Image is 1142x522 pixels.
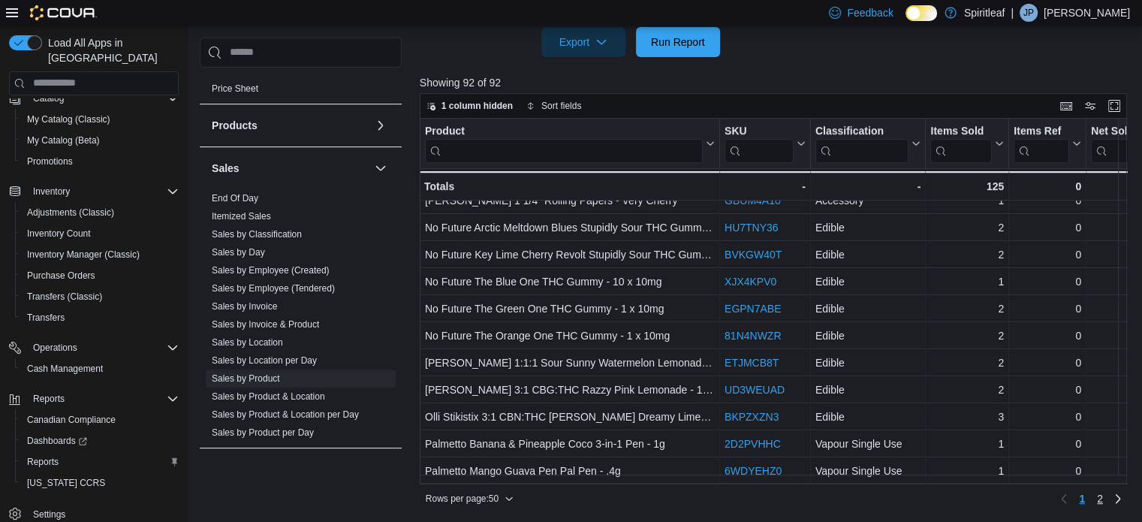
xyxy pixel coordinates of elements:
a: Canadian Compliance [21,411,122,429]
a: My Catalog (Beta) [21,131,106,149]
button: Product [425,124,715,162]
a: Sales by Product per Day [212,427,314,438]
div: Palmetto Mango Guava Pen Pal Pen - .4g [425,462,715,480]
div: 0 [1014,408,1081,426]
div: 0 [1014,462,1081,480]
button: Inventory Manager (Classic) [15,244,185,265]
span: 1 [1079,491,1085,506]
a: EGPN7ABE [725,303,781,315]
div: 0 [1014,381,1081,399]
div: Classification [815,124,909,138]
span: Sales by Location per Day [212,355,317,367]
span: Sales by Product & Location per Day [212,409,359,421]
span: Inventory [27,183,179,201]
button: Rows per page:50 [420,490,520,508]
div: - [725,177,806,195]
div: 1 [930,462,1004,480]
span: End Of Day [212,192,258,204]
button: Previous page [1055,490,1073,508]
div: Product [425,124,703,162]
div: 2 [930,246,1004,264]
div: 3 [930,408,1004,426]
button: 1 column hidden [420,97,519,115]
div: 0 [1014,354,1081,372]
div: Items Sold [930,124,992,138]
div: Vapour Single Use [815,435,921,453]
a: Sales by Location per Day [212,355,317,366]
span: Reports [27,456,59,468]
h3: Products [212,118,258,133]
span: Sales by Location [212,336,283,349]
a: Dashboards [15,430,185,451]
div: 0 [1014,192,1081,210]
button: Sales [372,159,390,177]
a: 6WDYEHZ0 [725,465,782,477]
div: Sales [200,189,402,448]
nav: Pagination for preceding grid [1055,487,1127,511]
div: Edible [815,246,921,264]
div: 0 [1014,300,1081,318]
div: Vapour Single Use [815,462,921,480]
div: 2 [930,354,1004,372]
a: Sales by Classification [212,229,302,240]
span: Cash Management [27,363,103,375]
a: UD3WEUAD [725,384,785,396]
div: 0 [1014,327,1081,345]
h3: Sales [212,161,240,176]
p: [PERSON_NAME] [1044,4,1130,22]
div: Items Ref [1014,124,1069,162]
button: Purchase Orders [15,265,185,286]
span: Dashboards [21,432,179,450]
div: 0 [1014,273,1081,291]
span: Sort fields [541,100,581,112]
div: No Future Arctic Meltdown Blues Stupidly Sour THC Gummy - 1 x 10mg [425,219,715,237]
button: Catalog [3,88,185,109]
div: 0 [1014,219,1081,237]
div: [PERSON_NAME] 1:1:1 Sour Sunny Watermelon Lemonade - 1 x 10:10:10mg [425,354,715,372]
a: GBUM4A10 [725,195,781,207]
button: Reports [27,390,71,408]
span: Transfers (Classic) [21,288,179,306]
div: 2 [930,300,1004,318]
a: Cash Management [21,360,109,378]
span: Sales by Invoice [212,300,277,312]
a: Price Sheet [212,83,258,94]
a: Sales by Product & Location per Day [212,409,359,420]
span: Sales by Product per Day [212,427,314,439]
button: Keyboard shortcuts [1057,97,1075,115]
div: Edible [815,327,921,345]
span: My Catalog (Classic) [27,113,110,125]
span: Transfers [27,312,65,324]
span: My Catalog (Beta) [21,131,179,149]
a: Sales by Invoice & Product [212,319,319,330]
span: Sales by Day [212,246,265,258]
a: Sales by Employee (Tendered) [212,283,335,294]
div: SKU [725,124,794,138]
a: Inventory Count [21,225,97,243]
a: End Of Day [212,193,258,204]
button: Items Ref [1014,124,1081,162]
span: Transfers (Classic) [27,291,102,303]
a: Dashboards [21,432,93,450]
div: 2 [930,219,1004,237]
span: My Catalog (Beta) [27,134,100,146]
span: Inventory Manager (Classic) [21,246,179,264]
span: Rows per page : 50 [426,493,499,505]
div: Jean Paul A [1020,4,1038,22]
button: Run Report [636,27,720,57]
span: Sales by Classification [212,228,302,240]
button: Pricing [372,50,390,68]
div: Pricing [200,80,402,104]
a: BKPZXZN3 [725,411,779,423]
div: [PERSON_NAME] 1 1/4" Rolling Papers - Very Cherry [425,192,715,210]
span: Transfers [21,309,179,327]
button: Sort fields [520,97,587,115]
a: Transfers (Classic) [21,288,108,306]
a: Transfers [21,309,71,327]
span: Inventory Manager (Classic) [27,249,140,261]
button: Operations [27,339,83,357]
button: Cash Management [15,358,185,379]
ul: Pagination for preceding grid [1073,487,1109,511]
img: Cova [30,5,97,20]
div: 1 [930,273,1004,291]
